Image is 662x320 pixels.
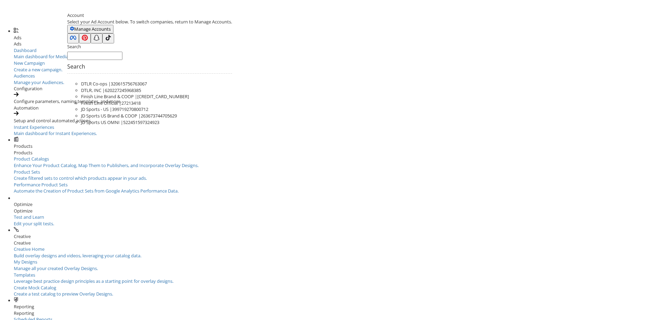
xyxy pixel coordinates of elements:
span: Reporting [14,303,34,310]
label: Search [67,43,81,50]
div: Main dashboard for Instant Experiences. [14,130,662,137]
div: Manage all your created Overlay Designs. [14,265,662,272]
div: Creative Home [14,246,662,252]
span: [CREDIT_CARD_NUMBER] [137,93,189,100]
div: Templates [14,272,662,278]
a: My DesignsManage all your created Overlay Designs. [14,259,662,271]
div: My Designs [14,259,662,265]
span: 263673744705629 [141,113,177,119]
div: Instant Experiences [14,124,662,131]
a: Test and LearnEdit your split tests. [14,214,100,227]
div: Configuration [14,85,662,92]
span: 522451597324923 [123,119,159,125]
span: Products [14,143,32,149]
div: Main dashboard for Media Buying. [14,53,662,60]
span: | [135,93,137,100]
div: Create a test catalog to preview Overlay Designs. [14,291,662,297]
span: Finish Line Official [81,100,118,106]
a: Performance Product SetsAutomate the Creation of Product Sets from Google Analytics Performance D... [14,182,662,194]
div: Select your Ad Account below. To switch companies, return to Manage Accounts. [67,19,232,25]
div: Create Mock Catalog [14,285,662,291]
div: Product Catalogs [14,156,662,162]
div: Manage your Audiences. [14,79,662,86]
div: Creative [14,240,662,246]
span: | [108,81,111,87]
a: Product SetsCreate filtered sets to control which products appear in your ads. [14,169,662,182]
a: Create Mock CatalogCreate a test catalog to preview Overlay Designs. [14,285,662,297]
a: New CampaignCreate a new campaign. [14,60,662,73]
span: DTLR, INC [81,87,101,93]
a: TemplatesLeverage best practice design principles as a starting point for overlay designs. [14,272,662,285]
span: Finish Line Brand & COOP [81,93,134,100]
div: Setup and control automated actions. [14,117,662,124]
div: Automation [14,105,662,111]
div: Configure parameters, naming templates, and more. [14,98,662,105]
div: Performance Product Sets [14,182,662,188]
div: Reporting [14,310,662,317]
span: DTLR Co-ops [81,81,107,87]
span: Optimize [14,201,32,207]
a: DashboardMain dashboard for Media Buying. [14,47,662,60]
div: Test and Learn [14,214,100,220]
a: Creative HomeBuild overlay designs and videos, leveraging your catalog data. [14,246,662,259]
span: | [121,119,123,125]
a: Product CatalogsEnhance Your Product Catalog, Map Them to Publishers, and Incorporate Overlay Des... [14,156,662,168]
div: Optimize [14,208,662,214]
span: JD Sports US Brand & COOP [81,113,137,119]
div: Automate the Creation of Product Sets from Google Analytics Performance Data. [14,188,662,194]
span: JD Sports US OMNI [81,119,120,125]
div: Account [67,12,232,19]
span: | [138,113,141,119]
div: Ads [14,41,662,47]
span: | [110,106,112,112]
span: 320615756763067 [111,81,147,87]
button: Manage Accounts [67,25,113,33]
a: AudiencesManage your Audiences. [14,73,662,85]
span: Ads [14,34,21,41]
span: 399719270800712 [112,106,148,112]
div: Product Sets [14,169,662,175]
span: Search [67,63,85,70]
div: Audiences [14,73,662,79]
div: Build overlay designs and videos, leveraging your catalog data. [14,252,662,259]
div: Leverage best practice design principles as a starting point for overlay designs. [14,278,662,285]
div: Products [14,149,662,156]
span: 620227245968385 [105,87,141,93]
span: 27213418 [121,100,141,106]
span: | [119,100,121,106]
a: Instant ExperiencesMain dashboard for Instant Experiences. [14,124,662,137]
div: Enhance Your Product Catalog, Map Them to Publishers, and Incorporate Overlay Designs. [14,162,662,169]
div: Dashboard [14,47,662,54]
div: Edit your split tests. [14,220,100,227]
span: JD Sports - US [81,106,109,112]
span: Manage Accounts [70,26,111,32]
div: Create filtered sets to control which products appear in your ads. [14,175,662,182]
div: Create a new campaign. [14,66,662,73]
span: | [102,87,105,93]
span: Creative [14,233,31,239]
div: New Campaign [14,60,662,66]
